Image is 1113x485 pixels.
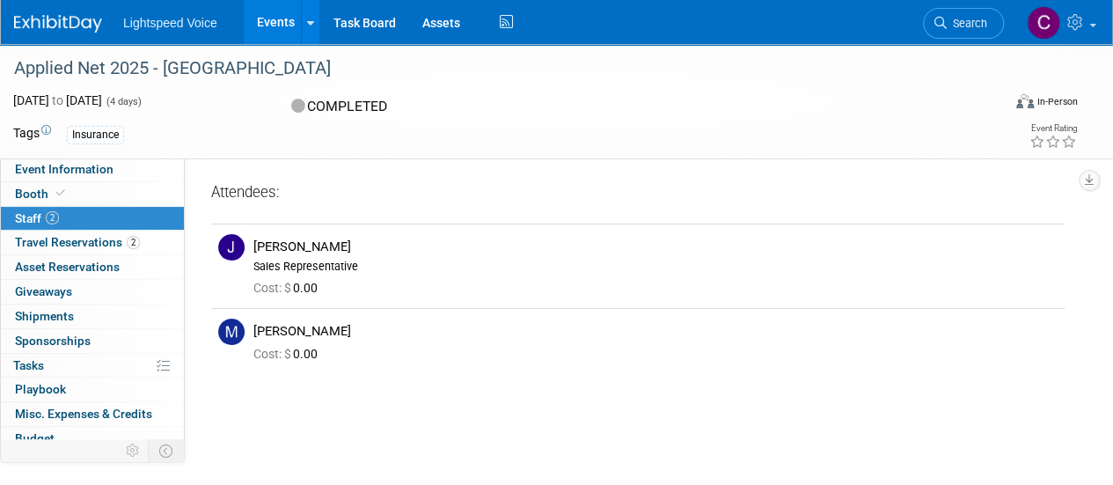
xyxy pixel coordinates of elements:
td: Toggle Event Tabs [149,439,185,462]
a: Staff2 [1,207,184,231]
span: 0.00 [253,347,325,361]
img: Christopher Taylor [1027,6,1060,40]
a: Giveaways [1,280,184,304]
a: Asset Reservations [1,255,184,279]
span: 2 [127,236,140,249]
span: Budget [15,431,55,445]
span: Playbook [15,382,66,396]
div: Attendees: [211,182,1065,205]
a: Booth [1,182,184,206]
span: Shipments [15,309,74,323]
span: [DATE] [DATE] [13,93,102,107]
span: Cost: $ [253,347,293,361]
div: [PERSON_NAME] [253,239,1058,255]
td: Tags [13,124,51,144]
span: to [49,93,66,107]
span: 0.00 [253,281,325,295]
div: Insurance [67,126,124,144]
span: 2 [46,211,59,224]
span: Sponsorships [15,334,91,348]
div: Event Rating [1029,124,1077,133]
span: (4 days) [105,96,142,107]
a: Misc. Expenses & Credits [1,402,184,426]
div: In-Person [1036,95,1078,108]
span: Search [947,17,987,30]
a: Travel Reservations2 [1,231,184,254]
img: J.jpg [218,234,245,261]
a: Tasks [1,354,184,378]
span: Staff [15,211,59,225]
span: Tasks [13,358,44,372]
span: Booth [15,187,69,201]
span: Misc. Expenses & Credits [15,407,152,421]
div: COMPLETED [286,92,623,122]
span: Giveaways [15,284,72,298]
a: Budget [1,427,184,451]
div: Sales Representative [253,260,1058,274]
a: Search [923,8,1004,39]
td: Personalize Event Tab Strip [118,439,149,462]
span: Asset Reservations [15,260,120,274]
span: Event Information [15,162,113,176]
a: Sponsorships [1,329,184,353]
i: Booth reservation complete [56,188,65,198]
div: [PERSON_NAME] [253,323,1058,340]
span: Lightspeed Voice [123,16,217,30]
span: Cost: $ [253,281,293,295]
img: Format-Inperson.png [1016,94,1034,108]
div: Event Format [922,92,1078,118]
a: Playbook [1,378,184,401]
img: ExhibitDay [14,15,102,33]
a: Shipments [1,305,184,328]
a: Event Information [1,158,184,181]
span: Travel Reservations [15,235,140,249]
div: Applied Net 2025 - [GEOGRAPHIC_DATA] [8,53,987,85]
img: M.jpg [218,319,245,345]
